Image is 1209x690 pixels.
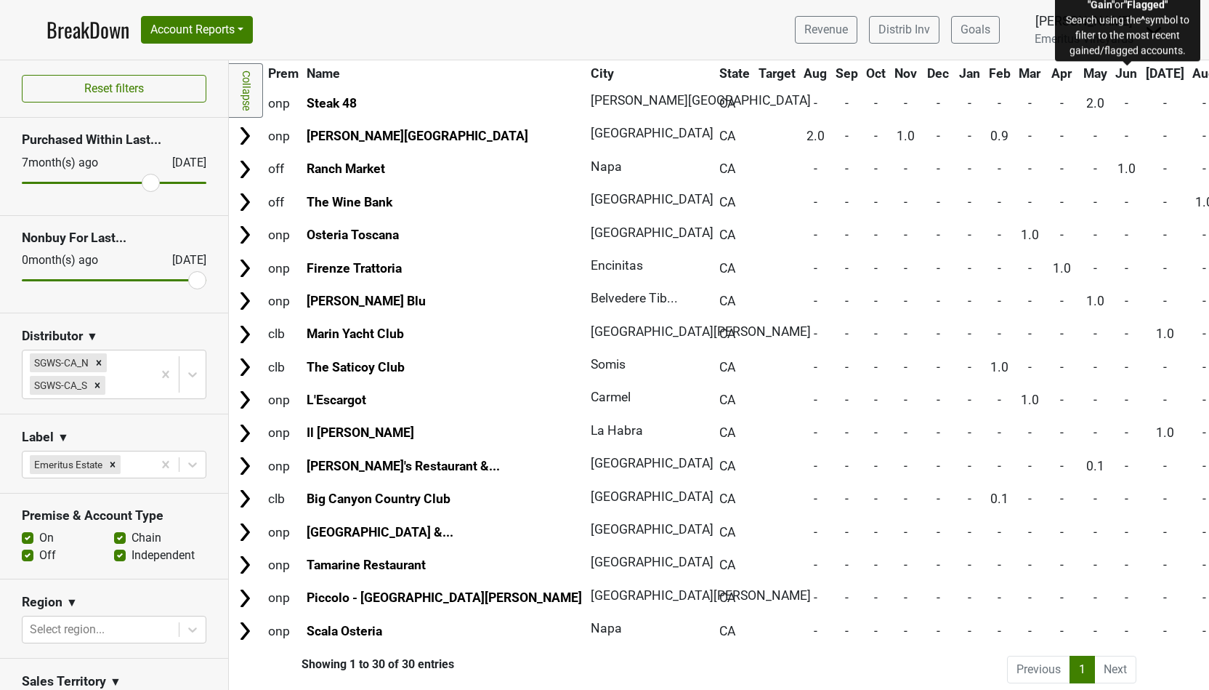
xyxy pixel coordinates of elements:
[307,129,528,143] a: [PERSON_NAME][GEOGRAPHIC_DATA]
[264,220,302,251] td: onp
[937,96,940,111] span: -
[719,326,735,341] span: CA
[874,459,878,473] span: -
[591,456,713,470] span: [GEOGRAPHIC_DATA]
[1117,161,1136,176] span: 1.0
[307,294,426,308] a: [PERSON_NAME] Blu
[845,360,849,374] span: -
[955,60,984,87] th: Jan: activate to sort column ascending
[1163,393,1167,407] span: -
[1125,195,1128,209] span: -
[307,624,382,638] a: Scala Osteria
[1060,294,1064,308] span: -
[937,161,940,176] span: -
[91,353,107,372] div: Remove SGWS-CA_N
[1163,129,1167,143] span: -
[307,66,340,81] span: Name
[229,63,263,118] a: Collapse
[234,257,256,279] img: Arrow right
[719,459,735,473] span: CA
[845,129,849,143] span: -
[307,228,399,242] a: Osteria Toscana
[591,324,811,339] span: [GEOGRAPHIC_DATA][PERSON_NAME]
[1069,656,1095,683] a: 1
[22,154,137,172] div: 7 month(s) ago
[1125,360,1128,374] span: -
[904,360,907,374] span: -
[904,96,907,111] span: -
[998,195,1001,209] span: -
[1156,425,1174,440] span: 1.0
[234,455,256,477] img: Arrow right
[1202,360,1206,374] span: -
[1112,60,1141,87] th: Jun: activate to sort column ascending
[1028,96,1032,111] span: -
[845,96,849,111] span: -
[845,228,849,242] span: -
[1086,459,1104,473] span: 0.1
[234,587,256,609] img: Arrow right
[937,129,940,143] span: -
[968,393,971,407] span: -
[759,66,796,81] span: Target
[998,228,1001,242] span: -
[1125,96,1128,111] span: -
[845,294,849,308] span: -
[1202,326,1206,341] span: -
[845,261,849,276] span: -
[307,195,392,209] a: The Wine Bank
[719,294,735,308] span: CA
[832,60,862,87] th: Sep: activate to sort column ascending
[922,60,955,87] th: Dec: activate to sort column ascending
[1125,294,1128,308] span: -
[1125,393,1128,407] span: -
[874,294,878,308] span: -
[904,294,907,308] span: -
[1086,96,1104,111] span: 2.0
[951,16,1000,44] a: Goals
[234,356,256,378] img: Arrow right
[159,252,206,269] div: [DATE]
[264,417,302,449] td: onp
[814,228,817,242] span: -
[891,60,921,87] th: Nov: activate to sort column ascending
[264,186,302,217] td: off
[22,230,206,246] h3: Nonbuy For Last...
[1028,195,1032,209] span: -
[66,594,78,611] span: ▼
[904,425,907,440] span: -
[795,16,857,44] a: Revenue
[1060,195,1064,209] span: -
[1053,261,1071,276] span: 1.0
[591,192,713,206] span: [GEOGRAPHIC_DATA]
[1086,294,1104,308] span: 1.0
[874,393,878,407] span: -
[22,132,206,148] h3: Purchased Within Last...
[985,60,1014,87] th: Feb: activate to sort column ascending
[89,376,105,395] div: Remove SGWS-CA_S
[968,459,971,473] span: -
[814,492,817,506] span: -
[1125,228,1128,242] span: -
[814,294,817,308] span: -
[1163,294,1167,308] span: -
[1163,195,1167,209] span: -
[1021,228,1039,242] span: 1.0
[968,425,971,440] span: -
[264,484,302,515] td: clb
[874,161,878,176] span: -
[22,430,54,445] h3: Label
[234,389,256,411] img: Arrow right
[1125,326,1128,341] span: -
[1202,492,1206,506] span: -
[814,360,817,374] span: -
[1028,161,1032,176] span: -
[1202,96,1206,111] span: -
[968,294,971,308] span: -
[591,291,678,305] span: Belvedere Tib...
[716,60,753,87] th: State: activate to sort column ascending
[86,328,98,345] span: ▼
[998,425,1001,440] span: -
[874,360,878,374] span: -
[1060,459,1064,473] span: -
